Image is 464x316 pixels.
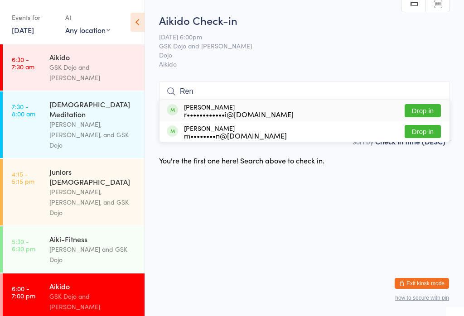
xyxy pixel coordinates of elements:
[184,124,287,139] div: [PERSON_NAME]
[49,119,137,150] div: [PERSON_NAME], [PERSON_NAME], and GSK Dojo
[12,170,34,185] time: 4:15 - 5:15 pm
[49,244,137,265] div: [PERSON_NAME] and GSK Dojo
[159,81,450,102] input: Search
[405,104,441,117] button: Drop in
[184,103,294,118] div: [PERSON_NAME]
[184,132,287,139] div: m••••••••n@[DOMAIN_NAME]
[49,187,137,218] div: [PERSON_NAME], [PERSON_NAME], and GSK Dojo
[49,99,137,119] div: [DEMOGRAPHIC_DATA] Meditation
[159,155,324,165] div: You're the first one here! Search above to check in.
[49,167,137,187] div: Juniors [DEMOGRAPHIC_DATA]
[405,125,441,138] button: Drop in
[3,44,145,91] a: 6:30 -7:30 amAikidoGSK Dojo and [PERSON_NAME]
[159,59,450,68] span: Aikido
[159,13,450,28] h2: Aikido Check-in
[65,10,110,25] div: At
[49,62,137,83] div: GSK Dojo and [PERSON_NAME]
[65,25,110,35] div: Any location
[159,41,436,50] span: GSK Dojo and [PERSON_NAME]
[395,295,449,301] button: how to secure with pin
[159,50,436,59] span: Dojo
[12,238,35,252] time: 5:30 - 6:30 pm
[12,10,56,25] div: Events for
[395,278,449,289] button: Exit kiosk mode
[12,25,34,35] a: [DATE]
[12,56,34,70] time: 6:30 - 7:30 am
[12,285,35,299] time: 6:00 - 7:00 pm
[3,159,145,225] a: 4:15 -5:15 pmJuniors [DEMOGRAPHIC_DATA][PERSON_NAME], [PERSON_NAME], and GSK Dojo
[159,32,436,41] span: [DATE] 6:00pm
[49,281,137,291] div: Aikido
[49,234,137,244] div: Aiki-Fitness
[3,226,145,273] a: 5:30 -6:30 pmAiki-Fitness[PERSON_NAME] and GSK Dojo
[3,91,145,158] a: 7:30 -8:00 am[DEMOGRAPHIC_DATA] Meditation[PERSON_NAME], [PERSON_NAME], and GSK Dojo
[49,52,137,62] div: Aikido
[184,110,294,118] div: r••••••••••••i@[DOMAIN_NAME]
[12,103,35,117] time: 7:30 - 8:00 am
[49,291,137,312] div: GSK Dojo and [PERSON_NAME]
